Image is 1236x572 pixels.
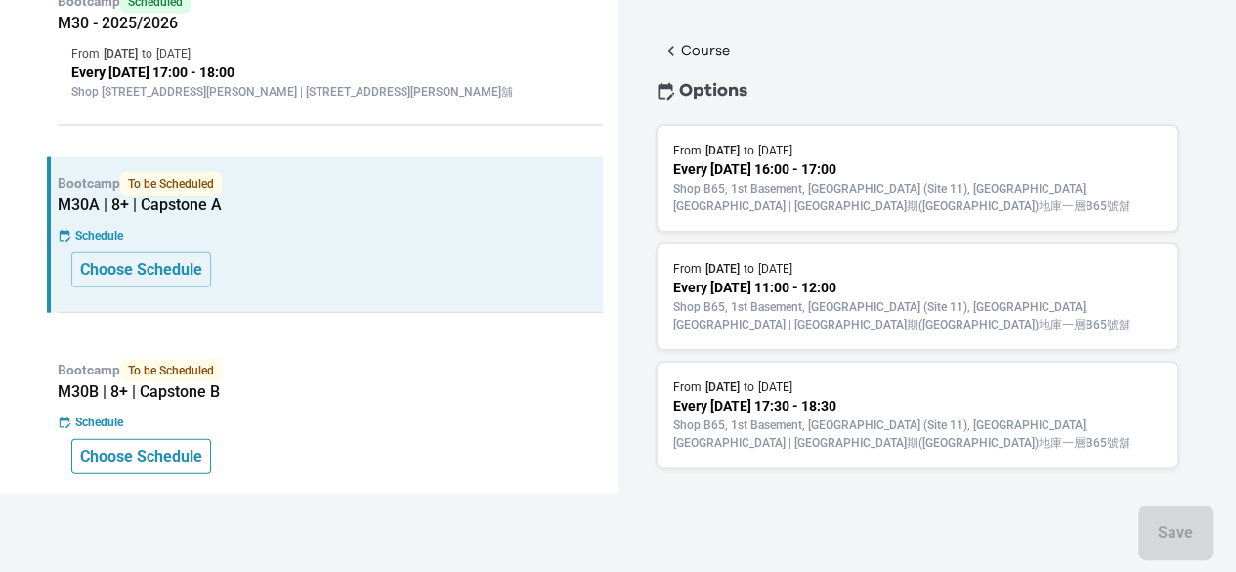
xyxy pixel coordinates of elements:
p: Every [DATE] 17:30 - 18:30 [673,396,1163,417]
p: [DATE] [705,142,740,159]
p: Every [DATE] 11:00 - 12:00 [673,278,1163,298]
p: Choose Schedule [80,258,202,282]
p: Schedule [75,414,123,431]
p: [DATE] [758,142,792,159]
h5: M30A | 8+ | Capstone A [58,196,603,215]
p: From [673,142,702,159]
p: Shop B65, 1st Basement, [GEOGRAPHIC_DATA] (Site 11), [GEOGRAPHIC_DATA], [GEOGRAPHIC_DATA] | [GEOG... [673,298,1163,333]
p: [DATE] [758,260,792,278]
p: From [71,45,100,63]
span: To be Scheduled [120,359,222,382]
h5: M30 - 2025/2026 [58,14,603,33]
p: From [673,378,702,396]
p: to [744,142,754,159]
p: Shop B65, 1st Basement, [GEOGRAPHIC_DATA] (Site 11), [GEOGRAPHIC_DATA], [GEOGRAPHIC_DATA] | [GEOG... [673,180,1163,215]
p: Options [679,77,747,105]
button: Course [656,37,736,65]
p: to [142,45,152,63]
p: [DATE] [705,378,740,396]
p: [DATE] [156,45,191,63]
p: [DATE] [104,45,138,63]
p: to [744,260,754,278]
p: Bootcamp [58,172,603,196]
p: Schedule [75,227,123,244]
p: [DATE] [758,378,792,396]
button: Choose Schedule [71,439,211,474]
p: [DATE] [705,260,740,278]
p: Choose Schedule [80,445,202,468]
p: Every [DATE] 17:00 - 18:00 [71,63,589,83]
p: Bootcamp [58,359,603,382]
p: Course [681,41,730,61]
p: From [673,260,702,278]
p: Shop B65, 1st Basement, [GEOGRAPHIC_DATA] (Site 11), [GEOGRAPHIC_DATA], [GEOGRAPHIC_DATA] | [GEOG... [673,417,1163,452]
h5: M30B | 8+ | Capstone B [58,382,603,402]
p: Every [DATE] 16:00 - 17:00 [673,159,1163,180]
button: Choose Schedule [71,252,211,287]
p: Shop [STREET_ADDRESS][PERSON_NAME] | [STREET_ADDRESS][PERSON_NAME]舖 [71,83,589,101]
span: To be Scheduled [120,172,222,196]
p: to [744,378,754,396]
